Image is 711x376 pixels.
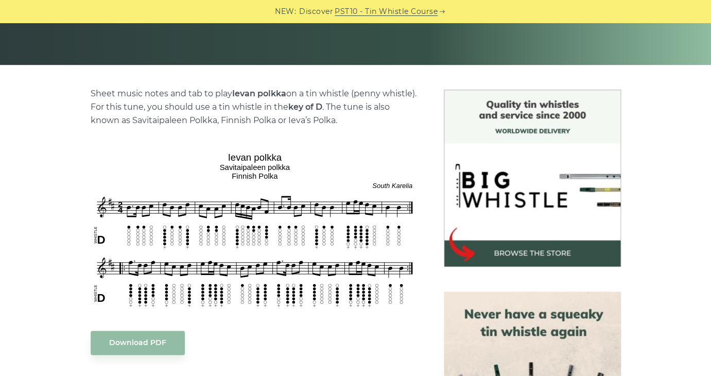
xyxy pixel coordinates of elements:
span: Discover [299,6,333,18]
strong: key of D [288,102,322,112]
p: Sheet music notes and tab to play on a tin whistle (penny whistle). For this tune, you should use... [91,87,419,127]
a: Download PDF [91,331,185,355]
img: BigWhistle Tin Whistle Store [444,90,621,267]
span: NEW: [275,6,296,18]
strong: Ievan polkka [232,89,286,98]
img: Ievan polkka Tin Whistle Tabs & Sheet Music [91,148,419,310]
a: PST10 - Tin Whistle Course [335,6,438,18]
